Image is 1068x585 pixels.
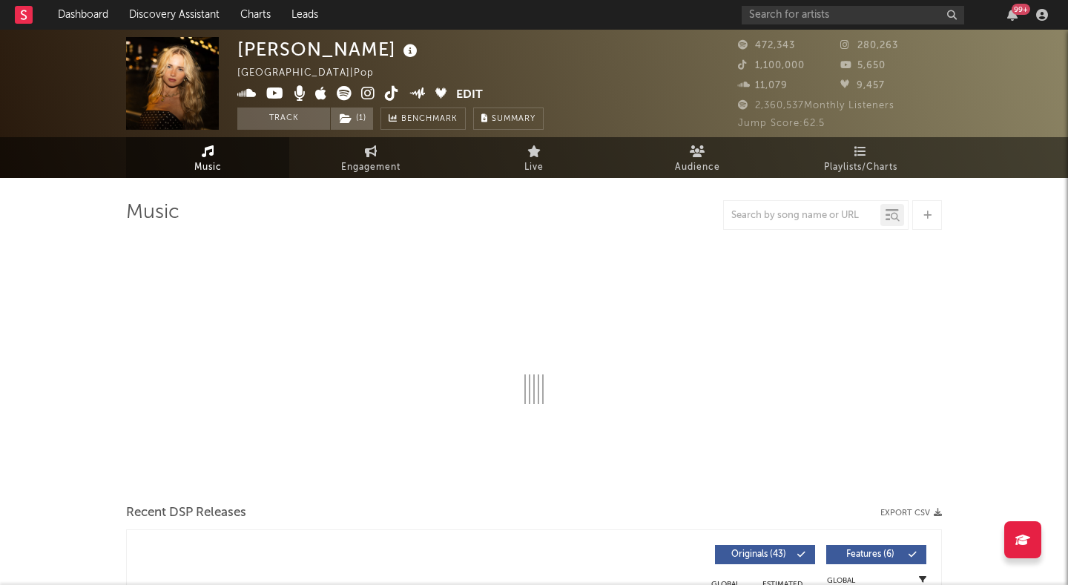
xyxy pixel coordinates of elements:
span: Audience [675,159,720,176]
span: Live [524,159,544,176]
span: Engagement [341,159,400,176]
button: 99+ [1007,9,1018,21]
span: Benchmark [401,110,458,128]
a: Music [126,137,289,178]
a: Playlists/Charts [779,137,942,178]
span: 1,100,000 [738,61,805,70]
button: Export CSV [880,509,942,518]
div: 99 + [1012,4,1030,15]
button: Edit [456,86,483,105]
span: Jump Score: 62.5 [738,119,825,128]
span: Recent DSP Releases [126,504,246,522]
span: Originals ( 43 ) [725,550,793,559]
span: ( 1 ) [330,108,374,130]
span: 5,650 [840,61,886,70]
span: 9,457 [840,81,885,90]
button: (1) [331,108,373,130]
button: Originals(43) [715,545,815,564]
span: Music [194,159,222,176]
button: Track [237,108,330,130]
input: Search by song name or URL [724,210,880,222]
a: Engagement [289,137,452,178]
a: Live [452,137,616,178]
a: Audience [616,137,779,178]
span: 280,263 [840,41,898,50]
div: [GEOGRAPHIC_DATA] | Pop [237,65,391,82]
span: 11,079 [738,81,788,90]
a: Benchmark [380,108,466,130]
div: [PERSON_NAME] [237,37,421,62]
span: 2,360,537 Monthly Listeners [738,101,894,110]
span: Summary [492,115,535,123]
input: Search for artists [742,6,964,24]
button: Summary [473,108,544,130]
span: Features ( 6 ) [836,550,904,559]
span: Playlists/Charts [824,159,897,176]
button: Features(6) [826,545,926,564]
span: 472,343 [738,41,795,50]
